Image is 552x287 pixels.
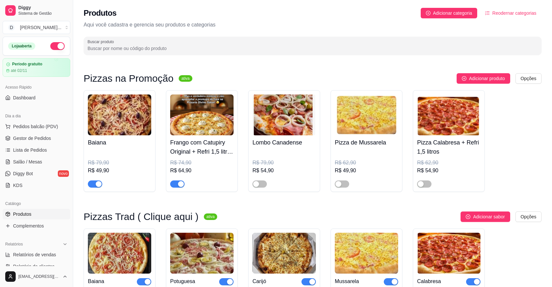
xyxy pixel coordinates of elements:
[3,249,70,260] a: Relatórios de vendas
[3,121,70,132] button: Pedidos balcão (PDV)
[3,269,70,284] button: [EMAIL_ADDRESS][DOMAIN_NAME]
[13,251,56,258] span: Relatórios de vendas
[252,94,316,135] img: product-image
[13,211,31,217] span: Produtos
[5,242,23,247] span: Relatórios
[335,94,398,135] img: product-image
[170,278,195,285] div: Potuguesa
[3,21,70,34] button: Select a team
[3,180,70,191] a: KDS
[521,75,536,82] span: Opções
[335,167,398,175] div: R$ 49,90
[204,213,217,220] sup: ativa
[521,213,536,220] span: Opções
[13,223,44,229] span: Complementos
[417,138,480,156] h4: Pizza Calabresa + Refri 1,5 litros
[492,9,536,17] span: Reodernar categorias
[13,123,58,130] span: Pedidos balcão (PDV)
[170,167,234,175] div: R$ 64,90
[433,9,472,17] span: Adicionar categoria
[3,3,70,18] a: DiggySistema de Gestão
[462,76,466,81] span: plus-circle
[417,167,480,175] div: R$ 54,90
[485,11,490,15] span: ordered-list
[3,145,70,155] a: Lista de Pedidos
[13,159,42,165] span: Salão / Mesas
[18,11,68,16] span: Sistema de Gestão
[88,94,151,135] img: product-image
[8,24,15,31] span: D
[18,274,60,279] span: [EMAIL_ADDRESS][DOMAIN_NAME]
[461,211,510,222] button: Adicionar sabor
[466,214,470,219] span: plus-circle
[170,159,234,167] div: R$ 74,90
[88,138,151,147] h4: Baiana
[13,94,36,101] span: Dashboard
[88,278,104,285] div: Baiana
[515,211,542,222] button: Opções
[84,8,117,18] h2: Produtos
[88,39,116,44] label: Buscar produto
[3,111,70,121] div: Dia a dia
[3,261,70,272] a: Relatório de clientes
[13,135,51,142] span: Gestor de Pedidos
[335,138,398,147] h4: Pizza de Mussarela
[457,73,510,84] button: Adicionar produto
[426,11,430,15] span: plus-circle
[3,82,70,93] div: Acesso Rápido
[473,213,505,220] span: Adicionar sabor
[3,198,70,209] div: Catálogo
[252,159,316,167] div: R$ 79,90
[3,168,70,179] a: Diggy Botnovo
[20,24,61,31] div: [PERSON_NAME] ...
[3,157,70,167] a: Salão / Mesas
[18,5,68,11] span: Diggy
[421,8,478,18] button: Adicionar categoria
[170,94,234,135] img: product-image
[252,233,316,274] img: product-image
[417,159,480,167] div: R$ 62,90
[3,58,70,77] a: Período gratuitoaté 02/11
[335,278,359,285] div: Mussarela
[252,167,316,175] div: R$ 54,90
[12,62,42,67] article: Período gratuito
[335,233,398,274] img: product-image
[11,68,27,73] article: até 02/11
[3,133,70,143] a: Gestor de Pedidos
[252,138,316,147] h4: Lombo Canadense
[469,75,505,82] span: Adicionar produto
[8,42,35,50] div: Loja aberta
[417,94,480,135] img: product-image
[417,233,480,274] img: product-image
[3,93,70,103] a: Dashboard
[88,45,538,52] input: Buscar produto
[417,278,441,285] div: Calabresa
[170,138,234,156] h4: Frango com Catupiry Original + Refri 1,5 litros Grátis
[252,278,266,285] div: Carijó
[3,221,70,231] a: Complementos
[88,167,151,175] div: R$ 49,90
[50,42,65,50] button: Alterar Status
[13,182,23,189] span: KDS
[88,159,151,167] div: R$ 79,90
[13,147,47,153] span: Lista de Pedidos
[13,263,55,270] span: Relatório de clientes
[84,21,542,29] p: Aqui você cadastra e gerencia seu produtos e categorias
[13,170,33,177] span: Diggy Bot
[179,75,192,82] sup: ativa
[515,73,542,84] button: Opções
[3,209,70,219] a: Produtos
[480,8,542,18] button: Reodernar categorias
[170,233,234,274] img: product-image
[335,159,398,167] div: R$ 62,90
[88,233,151,274] img: product-image
[84,213,199,221] h3: Pizzas Trad ( Clique aqui )
[84,75,173,82] h3: Pizzas na Promoção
